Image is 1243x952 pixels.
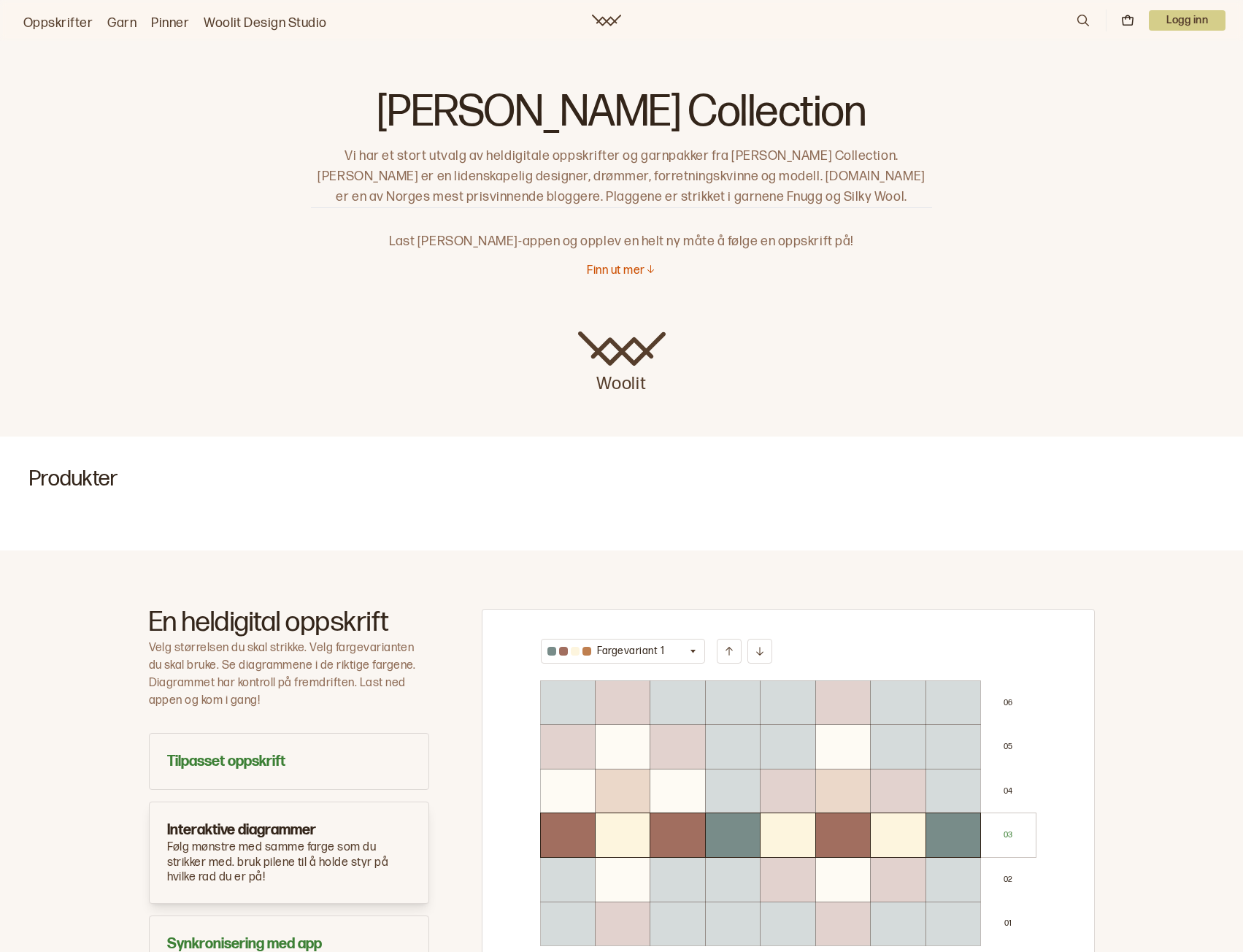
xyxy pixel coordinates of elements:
[1004,875,1013,885] p: 0 2
[587,264,644,279] p: Finn ut mer
[578,331,666,366] img: Woolit
[311,208,933,252] p: Last [PERSON_NAME]-appen og opplev en helt ny måte å følge en oppskrift på!
[107,13,136,34] a: Garn
[1004,918,1012,929] p: 0 1
[167,820,411,840] h3: Interaktive diagrammer
[1149,10,1225,31] button: User dropdown
[1004,698,1013,708] p: 0 6
[167,840,411,886] p: Følg mønstre med samme farge som du strikker med. bruk pilene til å holde styr på hvilke rad du e...
[167,751,411,772] h3: Tilpasset oppskrift
[541,639,706,664] button: Fargevariant 1
[578,366,666,396] p: Woolit
[151,13,189,34] a: Pinner
[149,609,429,637] h2: En heldigital oppskrift
[149,640,429,710] p: Velg størrelsen du skal strikke. Velg fargevarianten du skal bruke. Se diagrammene i de riktige f...
[204,13,327,34] a: Woolit Design Studio
[578,331,666,396] a: Woolit
[1004,830,1013,840] p: 0 3
[587,264,655,279] button: Finn ut mer
[23,13,93,34] a: Oppskrifter
[311,146,933,207] p: Vi har et stort utvalg av heldigitale oppskrifter og garnpakker fra [PERSON_NAME] Collection. [PE...
[592,15,621,26] a: Woolit
[597,644,665,659] p: Fargevariant 1
[1004,786,1013,796] p: 0 4
[1149,10,1225,31] p: Logg inn
[311,88,933,146] h1: [PERSON_NAME] Collection
[1004,742,1013,752] p: 0 5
